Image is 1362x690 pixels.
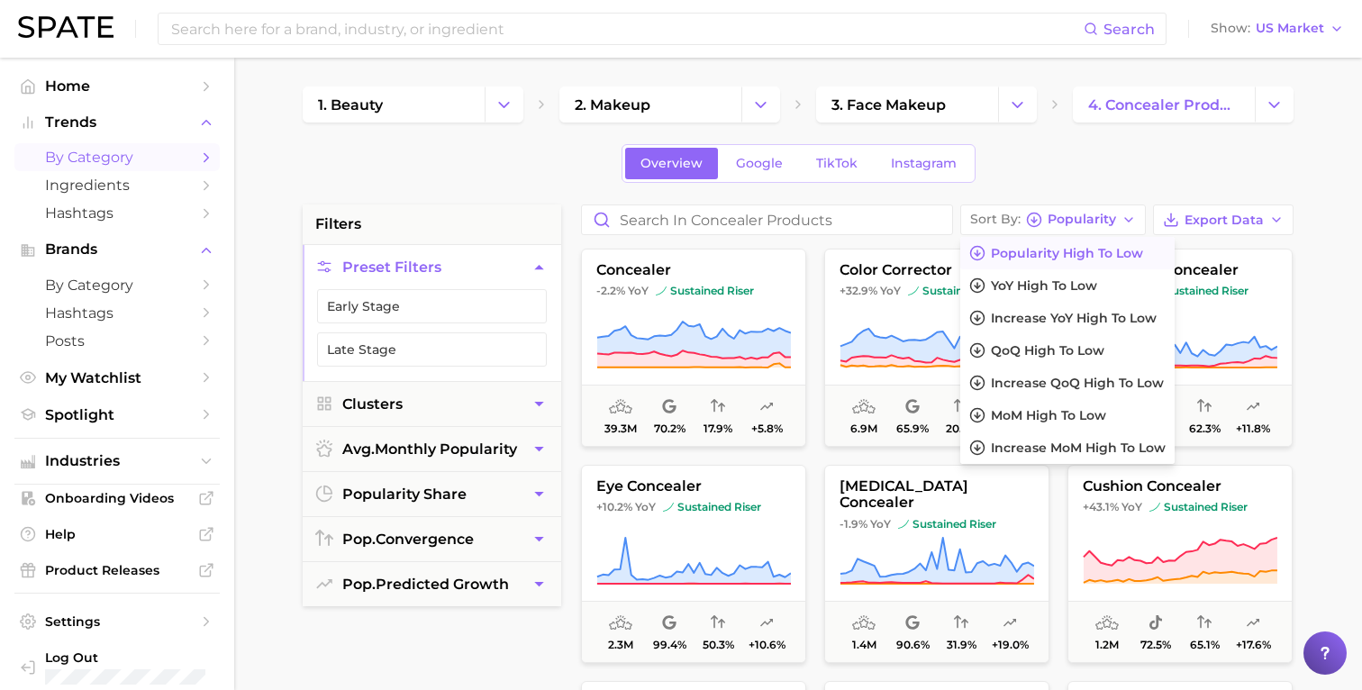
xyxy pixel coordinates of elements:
span: MoM high to low [991,408,1106,423]
span: popularity share: Google [662,613,676,634]
span: sustained riser [663,500,761,514]
span: 1. beauty [318,96,383,113]
span: 70.2% [654,422,686,435]
span: +43.1% [1083,500,1119,513]
button: under eye concealer+41.8% YoYsustained risersustained riser4.1m68.9%62.3%+11.8% [1067,249,1293,447]
span: popularity convergence: High Convergence [1197,613,1212,634]
a: Log out. Currently logged in with e-mail cfrancis@elfbeauty.com. [14,644,220,690]
span: 1.4m [852,639,876,651]
span: YoY [870,517,891,531]
a: Product Releases [14,557,220,584]
span: 72.5% [1140,639,1171,651]
span: 65.1% [1190,639,1220,651]
a: Onboarding Videos [14,485,220,512]
a: TikTok [801,148,873,179]
span: Sort By [970,214,1021,224]
span: sustained riser [1150,284,1248,298]
span: -1.9% [840,517,867,531]
span: sustained riser [656,284,754,298]
button: ShowUS Market [1206,17,1348,41]
img: sustained riser [898,519,909,530]
span: Trends [45,114,189,131]
a: Help [14,521,220,548]
span: Industries [45,453,189,469]
span: 1.2m [1095,639,1119,651]
span: popularity convergence: Medium Convergence [711,613,725,634]
abbr: popularity index [342,576,376,593]
span: 6.9m [850,422,877,435]
span: 50.3% [703,639,734,651]
span: Instagram [891,156,957,171]
span: 90.6% [896,639,930,651]
span: Posts [45,332,189,350]
a: Hashtags [14,299,220,327]
span: +19.0% [992,639,1029,651]
span: Hashtags [45,204,189,222]
button: Late Stage [317,332,547,367]
span: monthly popularity [342,440,517,458]
span: 2. makeup [575,96,650,113]
span: sustained riser [908,284,1006,298]
span: Help [45,526,189,542]
span: Google [736,156,783,171]
span: 62.3% [1189,422,1221,435]
img: sustained riser [656,286,667,296]
span: Onboarding Videos [45,490,189,506]
span: Hashtags [45,304,189,322]
span: 39.3m [604,422,637,435]
ul: Sort ByPopularity [960,237,1175,464]
span: 17.9% [704,422,732,435]
button: Clusters [303,382,561,426]
span: [MEDICAL_DATA] concealer [825,478,1049,512]
span: average monthly popularity: High Popularity [852,396,876,418]
span: Increase MoM high to low [991,440,1166,456]
abbr: average [342,440,375,458]
span: color corrector [825,262,1049,278]
button: concealer-2.2% YoYsustained risersustained riser39.3m70.2%17.9%+5.8% [581,249,806,447]
a: My Watchlist [14,364,220,392]
span: Show [1211,23,1250,33]
span: Search [1103,21,1155,38]
button: Change Category [485,86,523,123]
button: cushion concealer+43.1% YoYsustained risersustained riser1.2m72.5%65.1%+17.6% [1067,465,1293,663]
button: Sort ByPopularity [960,204,1146,235]
button: Change Category [1255,86,1294,123]
span: Popularity high to low [991,246,1143,261]
span: YoY [635,500,656,514]
span: US Market [1256,23,1324,33]
span: concealer [582,262,805,278]
span: +17.6% [1236,639,1271,651]
span: Log Out [45,649,205,666]
button: Brands [14,236,220,263]
span: YoY high to low [991,278,1097,294]
abbr: popularity index [342,531,376,548]
button: popularity share [303,472,561,516]
span: predicted growth [342,576,509,593]
span: Brands [45,241,189,258]
button: Change Category [741,86,780,123]
a: 2. makeup [559,86,741,123]
span: popularity predicted growth: Uncertain [759,613,774,634]
span: 99.4% [653,639,686,651]
img: sustained riser [908,286,919,296]
button: Trends [14,109,220,136]
a: Spotlight [14,401,220,429]
span: average monthly popularity: Medium Popularity [1095,613,1119,634]
span: 4. concealer products [1088,96,1239,113]
span: popularity convergence: Low Convergence [954,396,968,418]
a: Overview [625,148,718,179]
span: TikTok [816,156,858,171]
span: by Category [45,149,189,166]
span: +10.6% [749,639,785,651]
span: QoQ high to low [991,343,1104,359]
span: popularity share: TikTok [1149,613,1163,634]
span: Home [45,77,189,95]
span: popularity predicted growth: Likely [1246,396,1260,418]
span: Overview [640,156,703,171]
span: -2.2% [596,284,625,297]
span: +10.2% [596,500,632,513]
span: average monthly popularity: Very High Popularity [609,396,632,418]
button: Export Data [1153,204,1294,235]
span: average monthly popularity: Medium Popularity [609,613,632,634]
button: eye concealer+10.2% YoYsustained risersustained riser2.3m99.4%50.3%+10.6% [581,465,806,663]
